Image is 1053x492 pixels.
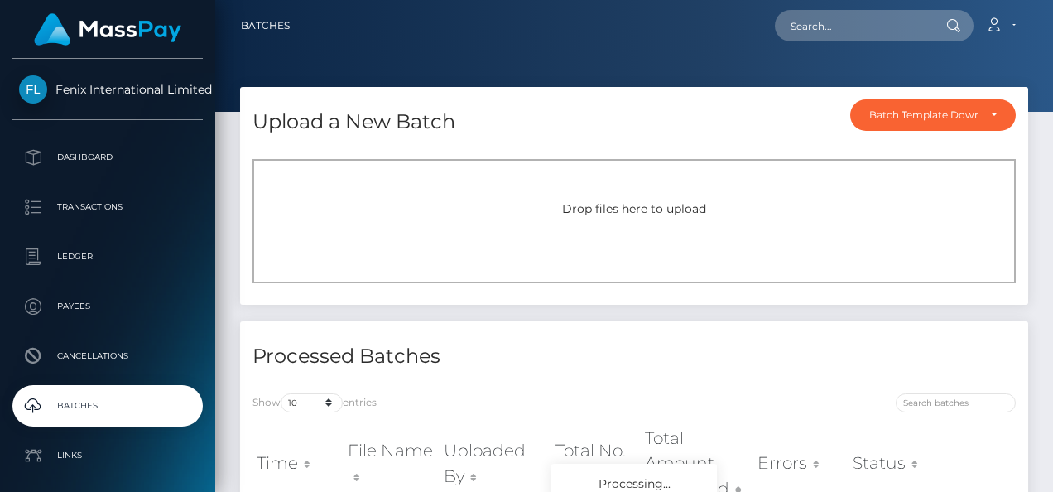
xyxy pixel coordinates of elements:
select: Showentries [281,393,343,412]
div: Batch Template Download [869,109,978,122]
a: Batches [12,385,203,427]
p: Links [19,443,196,468]
h4: Upload a New Batch [252,108,455,137]
img: MassPay Logo [34,13,181,46]
input: Search batches [896,393,1016,412]
a: Dashboard [12,137,203,178]
span: Fenix International Limited [12,82,203,97]
a: Links [12,435,203,476]
a: Transactions [12,186,203,228]
a: Ledger [12,236,203,277]
p: Batches [19,393,196,418]
span: Drop files here to upload [562,201,706,216]
p: Transactions [19,195,196,219]
p: Payees [19,294,196,319]
a: Batches [241,8,290,43]
button: Batch Template Download [850,99,1016,131]
img: Fenix International Limited [19,75,47,104]
input: Search... [775,10,930,41]
h4: Processed Batches [252,342,622,371]
a: Payees [12,286,203,327]
label: Show entries [252,393,377,412]
p: Dashboard [19,145,196,170]
p: Cancellations [19,344,196,369]
a: Cancellations [12,335,203,377]
p: Ledger [19,244,196,269]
